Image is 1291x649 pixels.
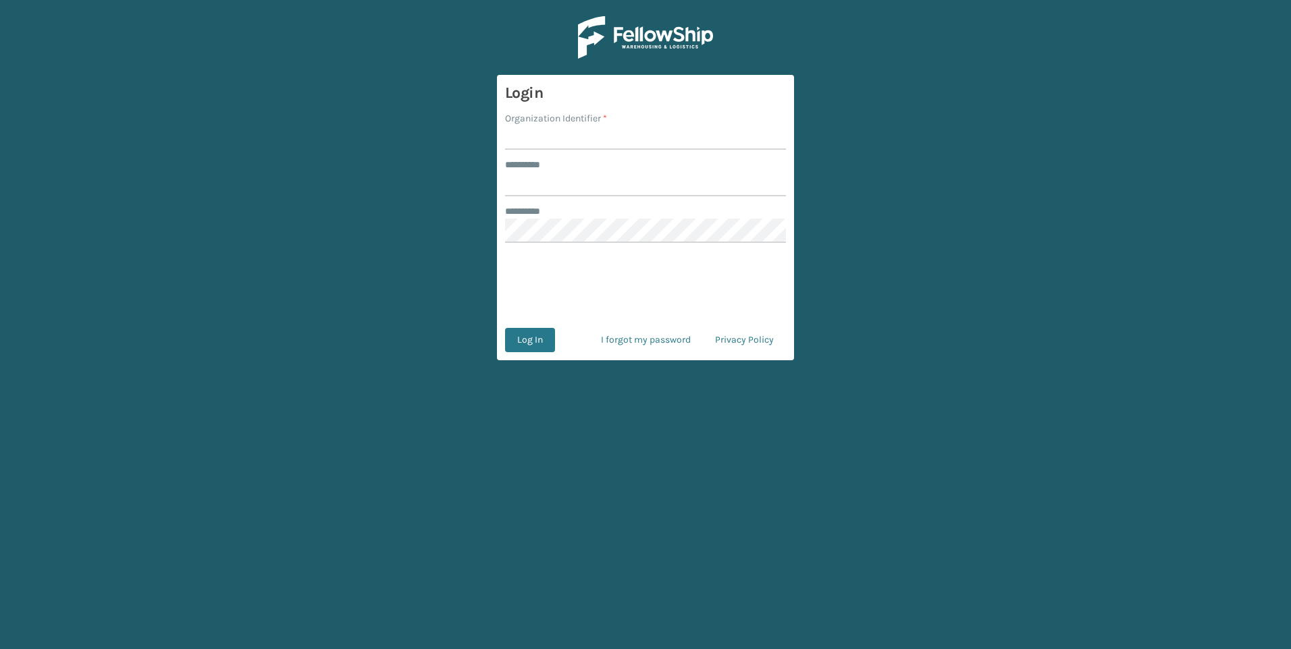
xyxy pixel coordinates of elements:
[505,111,607,125] label: Organization Identifier
[543,259,748,312] iframe: reCAPTCHA
[505,328,555,352] button: Log In
[589,328,703,352] a: I forgot my password
[703,328,786,352] a: Privacy Policy
[505,83,786,103] h3: Login
[578,16,713,59] img: Logo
